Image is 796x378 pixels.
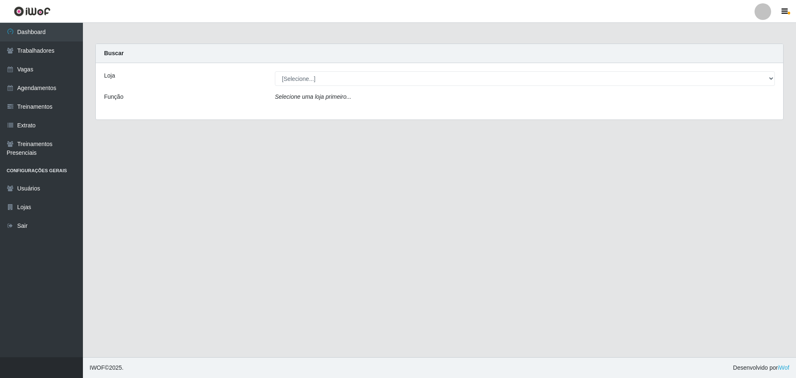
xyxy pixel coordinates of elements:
[104,50,124,56] strong: Buscar
[733,363,789,372] span: Desenvolvido por
[90,364,105,371] span: IWOF
[90,363,124,372] span: © 2025 .
[104,93,124,101] label: Função
[14,6,51,17] img: CoreUI Logo
[778,364,789,371] a: iWof
[275,93,351,100] i: Selecione uma loja primeiro...
[104,71,115,80] label: Loja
